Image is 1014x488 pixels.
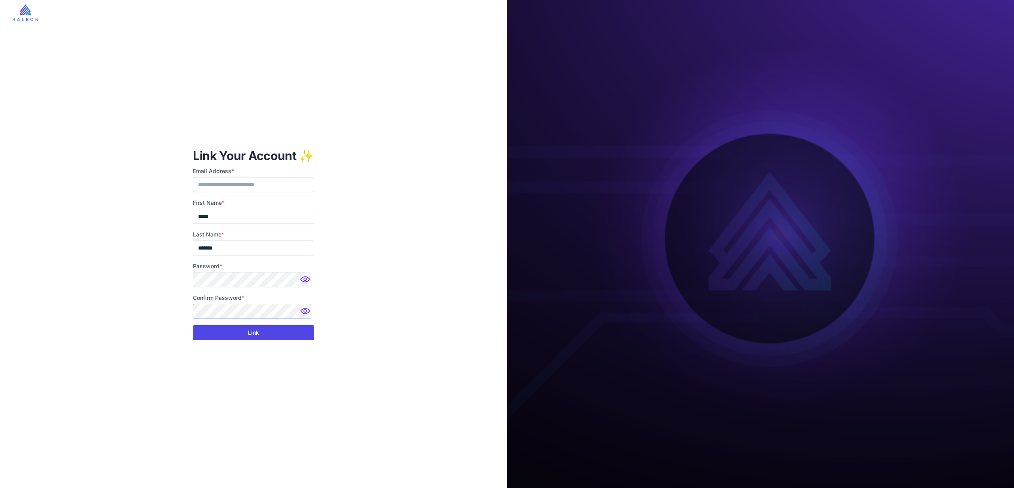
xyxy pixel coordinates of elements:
[193,198,314,207] label: First Name
[13,4,38,21] img: raleon-logo-whitebg.9aac0268.jpg
[298,274,314,290] img: Password hidden
[193,294,314,302] label: Confirm Password
[193,325,314,340] button: Link
[193,262,314,271] label: Password
[193,167,314,175] label: Email Address
[193,148,314,164] h1: Link Your Account ✨
[298,305,314,321] img: Password hidden
[193,230,314,239] label: Last Name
